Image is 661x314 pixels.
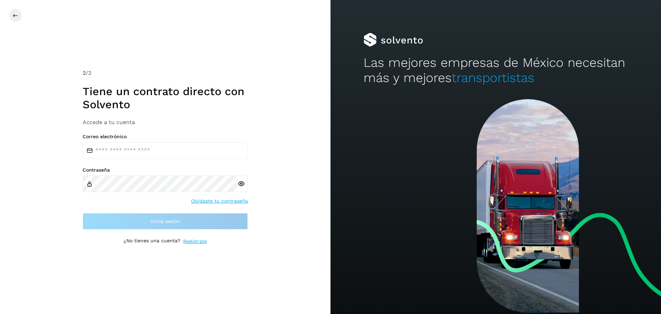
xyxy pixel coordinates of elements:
h3: Accede a tu cuenta [83,119,248,125]
label: Contraseña [83,167,248,173]
span: 2 [83,70,86,76]
span: transportistas [452,70,534,85]
button: Inicia sesión [83,213,248,230]
div: /2 [83,69,248,77]
span: Inicia sesión [151,219,180,224]
p: ¿No tienes una cuenta? [124,238,180,245]
h2: Las mejores empresas de México necesitan más y mejores [364,55,628,86]
a: Olvidaste tu contraseña [191,197,248,205]
a: Regístrate [183,238,207,245]
h1: Tiene un contrato directo con Solvento [83,85,248,111]
label: Correo electrónico [83,134,248,140]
